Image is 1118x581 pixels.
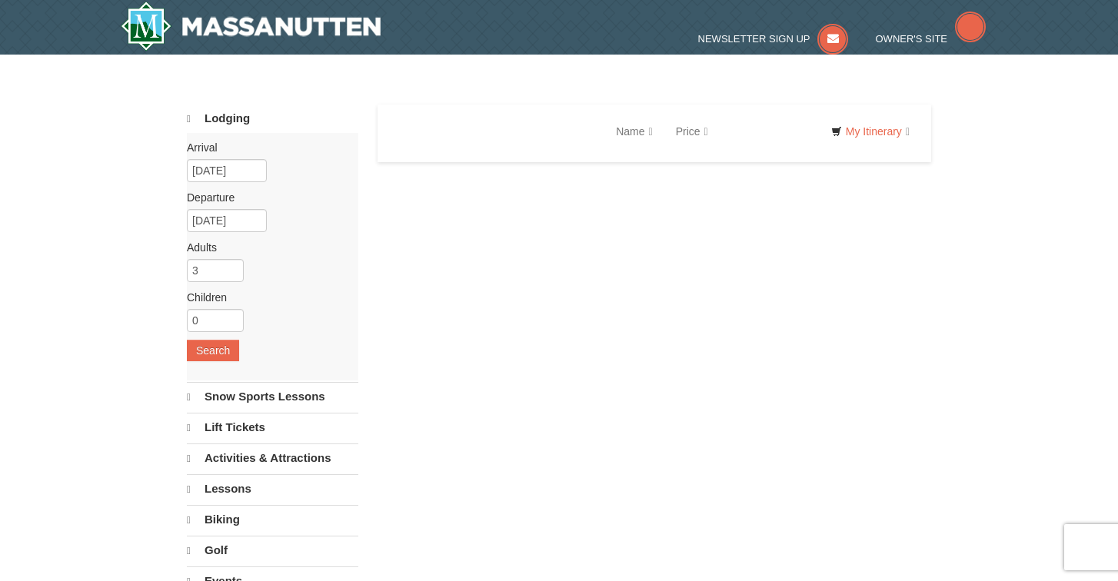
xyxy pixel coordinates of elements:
[187,290,347,305] label: Children
[821,120,920,143] a: My Itinerary
[187,474,358,503] a: Lessons
[187,443,358,473] a: Activities & Attractions
[187,105,358,133] a: Lodging
[698,33,849,45] a: Newsletter Sign Up
[187,536,358,565] a: Golf
[187,382,358,411] a: Snow Sports Lessons
[876,33,948,45] span: Owner's Site
[121,2,381,51] img: Massanutten Resort Logo
[187,190,347,205] label: Departure
[187,505,358,534] a: Biking
[187,240,347,255] label: Adults
[187,413,358,442] a: Lift Tickets
[121,2,381,51] a: Massanutten Resort
[604,116,664,147] a: Name
[187,340,239,361] button: Search
[664,116,720,147] a: Price
[698,33,810,45] span: Newsletter Sign Up
[876,33,987,45] a: Owner's Site
[187,140,347,155] label: Arrival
